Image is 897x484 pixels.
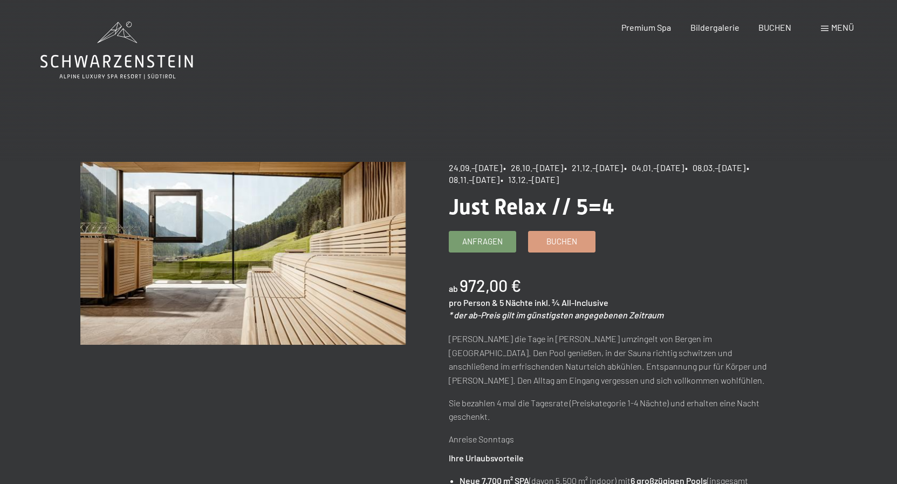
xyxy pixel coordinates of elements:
[449,231,516,252] a: Anfragen
[449,432,774,446] p: Anreise Sonntags
[564,162,623,173] span: • 21.12.–[DATE]
[449,283,458,294] span: ab
[449,453,524,463] strong: Ihre Urlaubsvorteile
[685,162,745,173] span: • 08.03.–[DATE]
[535,297,608,308] span: inkl. ¾ All-Inclusive
[449,162,502,173] span: 24.09.–[DATE]
[80,162,406,345] img: Just Relax // 5=4
[690,22,739,32] a: Bildergalerie
[831,22,854,32] span: Menü
[460,276,521,295] b: 972,00 €
[449,396,774,424] p: Sie bezahlen 4 mal die Tagesrate (Preiskategorie 1-4 Nächte) und erhalten eine Nacht geschenkt.
[462,236,503,247] span: Anfragen
[501,174,559,185] span: • 13.12.–[DATE]
[503,162,563,173] span: • 26.10.–[DATE]
[624,162,684,173] span: • 04.01.–[DATE]
[499,297,533,308] span: 5 Nächte
[529,231,595,252] a: Buchen
[449,194,614,220] span: Just Relax // 5=4
[546,236,577,247] span: Buchen
[449,297,498,308] span: pro Person &
[449,310,663,320] em: * der ab-Preis gilt im günstigsten angegebenen Zeitraum
[449,332,774,387] p: [PERSON_NAME] die Tage in [PERSON_NAME] umzingelt von Bergen im [GEOGRAPHIC_DATA]. Den Pool genie...
[621,22,671,32] a: Premium Spa
[758,22,791,32] a: BUCHEN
